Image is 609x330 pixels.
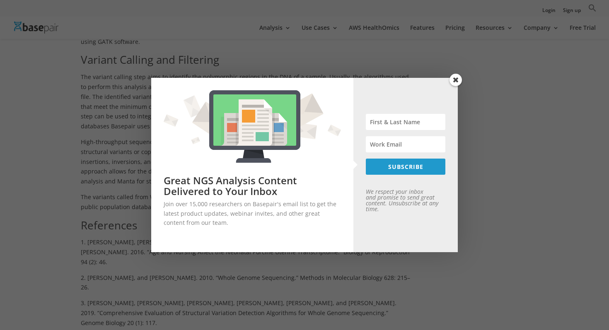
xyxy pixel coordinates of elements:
[164,175,341,197] h2: Great NGS Analysis Content Delivered to Your Inbox
[164,200,341,227] p: Join over 15,000 researchers on Basepair's email list to get the latest product updates, webinar ...
[450,270,599,320] iframe: Drift Widget Chat Controller
[388,163,423,171] span: SUBSCRIBE
[366,114,445,130] input: First & Last Name
[366,136,445,152] input: Work Email
[157,84,347,169] img: Great NGS Analysis Content Delivered to Your Inbox
[366,159,445,175] button: SUBSCRIBE
[366,188,438,213] em: We respect your inbox and promise to send great content. Unsubscribe at any time.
